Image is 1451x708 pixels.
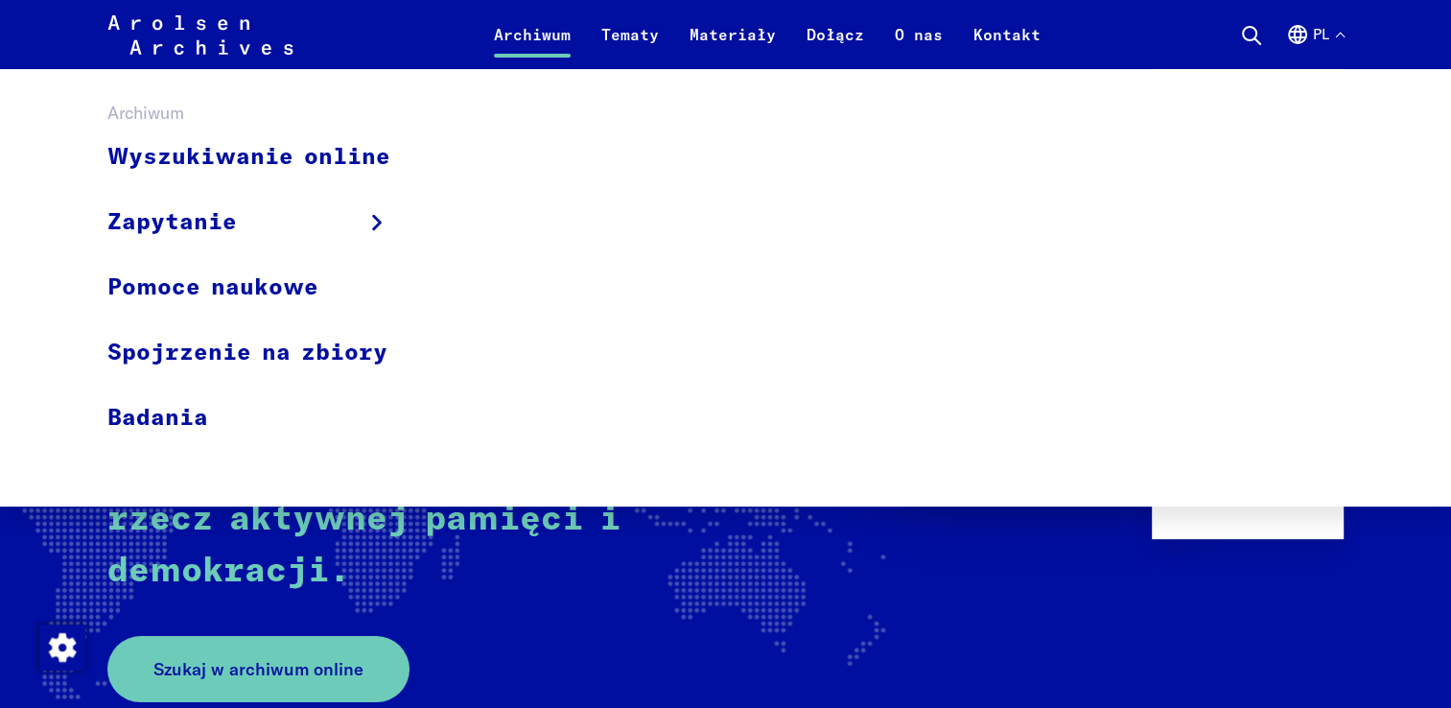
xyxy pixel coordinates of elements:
button: Polski, wybór języka [1286,23,1344,69]
img: Zmienić zgodę [39,625,85,671]
a: Wyszukiwanie online [107,126,415,190]
a: Archiwum [479,23,586,69]
a: Szukaj w archiwum online [107,636,410,702]
ul: Archiwum [107,126,415,450]
span: Szukaj w archiwum online [153,656,363,682]
a: Kontakt [958,23,1056,69]
a: Dołącz [791,23,879,69]
a: Pomoce naukowe [107,255,415,320]
a: Spojrzenie na zbiory [107,320,415,386]
a: Badania [107,386,415,450]
span: Zapytanie [107,205,237,240]
a: Tematy [586,23,674,69]
a: O nas [879,23,958,69]
a: Zapytanie [107,190,415,255]
nav: Podstawowy [479,12,1056,58]
a: Materiały [674,23,791,69]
